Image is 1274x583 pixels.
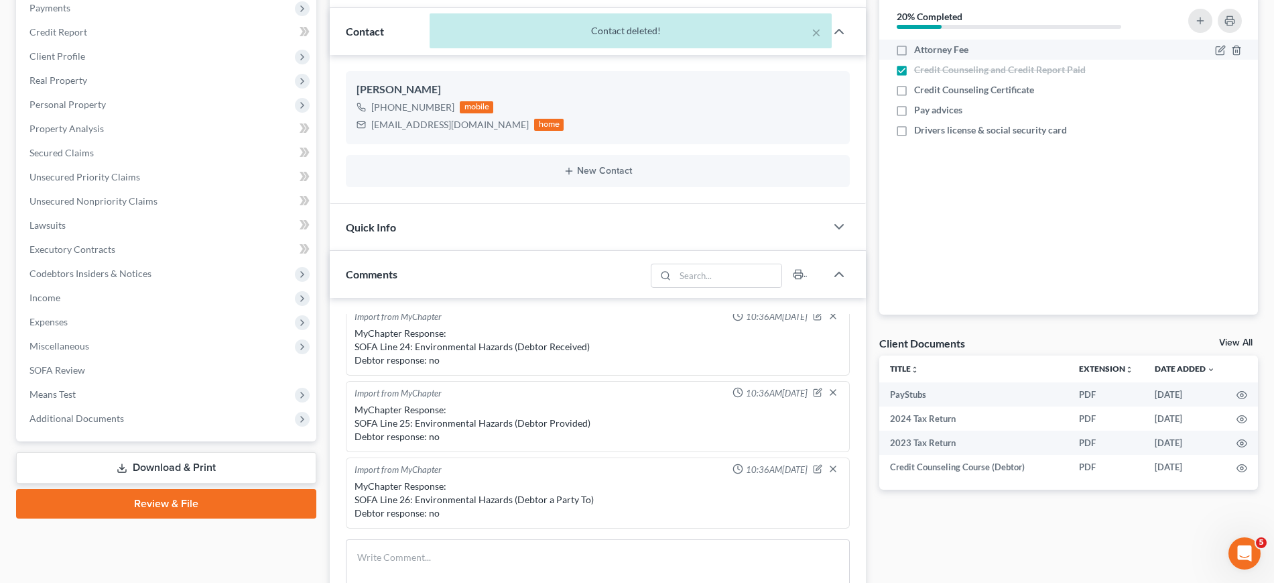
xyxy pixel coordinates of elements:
[1068,431,1144,455] td: PDF
[1125,366,1133,374] i: unfold_more
[1207,366,1215,374] i: expand_more
[29,123,104,134] span: Property Analysis
[19,237,316,262] a: Executory Contracts
[29,2,70,13] span: Payments
[1144,431,1226,455] td: [DATE]
[1144,407,1226,431] td: [DATE]
[19,165,316,189] a: Unsecured Priority Claims
[675,264,781,287] input: Search...
[1068,382,1144,407] td: PDF
[812,24,821,40] button: ×
[29,147,94,158] span: Secured Claims
[29,50,85,62] span: Client Profile
[890,364,919,374] a: Titleunfold_more
[29,340,89,352] span: Miscellaneous
[1219,338,1253,348] a: View All
[357,166,838,176] button: New Contact
[29,364,85,376] span: SOFA Review
[355,311,442,324] div: Import from MyChapter
[29,195,157,207] span: Unsecured Nonpriority Claims
[19,213,316,237] a: Lawsuits
[29,413,124,424] span: Additional Documents
[357,82,838,98] div: [PERSON_NAME]
[746,311,808,323] span: 10:36AM[DATE]
[16,489,316,519] a: Review & File
[879,382,1068,407] td: PayStubs
[29,388,76,400] span: Means Test
[879,455,1068,479] td: Credit Counseling Course (Debtor)
[746,387,808,400] span: 10:36AM[DATE]
[746,464,808,476] span: 10:36AM[DATE]
[914,63,1086,76] span: Credit Counseling and Credit Report Paid
[1256,537,1267,548] span: 5
[355,403,840,443] div: MyChapter Response: SOFA Line 25: Environmental Hazards (Debtor Provided) Debtor response: no
[440,24,821,38] div: Contact deleted!
[371,118,529,131] div: [EMAIL_ADDRESS][DOMAIN_NAME]
[914,103,962,117] span: Pay advices
[29,99,106,110] span: Personal Property
[346,268,397,280] span: Comments
[29,316,68,327] span: Expenses
[371,101,454,114] div: [PHONE_NUMBER]
[1079,364,1133,374] a: Extensionunfold_more
[1144,382,1226,407] td: [DATE]
[29,268,151,279] span: Codebtors Insiders & Notices
[29,244,115,255] span: Executory Contracts
[19,358,316,382] a: SOFA Review
[19,189,316,213] a: Unsecured Nonpriority Claims
[29,171,140,182] span: Unsecured Priority Claims
[16,452,316,484] a: Download & Print
[19,141,316,165] a: Secured Claims
[29,292,60,303] span: Income
[346,221,396,233] span: Quick Info
[1144,455,1226,479] td: [DATE]
[1068,407,1144,431] td: PDF
[879,336,965,350] div: Client Documents
[355,327,840,367] div: MyChapter Response: SOFA Line 24: Environmental Hazards (Debtor Received) Debtor response: no
[355,480,840,520] div: MyChapter Response: SOFA Line 26: Environmental Hazards (Debtor a Party To) Debtor response: no
[914,83,1034,97] span: Credit Counseling Certificate
[1155,364,1215,374] a: Date Added expand_more
[355,387,442,401] div: Import from MyChapter
[879,407,1068,431] td: 2024 Tax Return
[914,123,1067,137] span: Drivers license & social security card
[1228,537,1261,570] iframe: Intercom live chat
[879,431,1068,455] td: 2023 Tax Return
[534,119,564,131] div: home
[29,219,66,231] span: Lawsuits
[1068,455,1144,479] td: PDF
[460,101,493,113] div: mobile
[897,11,962,22] strong: 20% Completed
[19,117,316,141] a: Property Analysis
[911,366,919,374] i: unfold_more
[355,464,442,477] div: Import from MyChapter
[29,74,87,86] span: Real Property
